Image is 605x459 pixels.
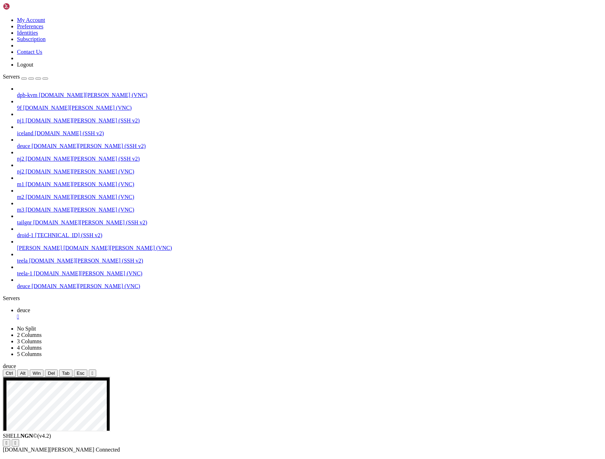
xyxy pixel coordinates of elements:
[17,213,602,226] li: tailgnr [DOMAIN_NAME][PERSON_NAME] (SSH v2)
[35,130,104,136] span: [DOMAIN_NAME] (SSH v2)
[37,433,51,439] span: 4.2.0
[17,194,602,200] a: m2 [DOMAIN_NAME][PERSON_NAME] (VNC)
[17,188,602,200] li: m2 [DOMAIN_NAME][PERSON_NAME] (VNC)
[17,130,602,137] a: iceland [DOMAIN_NAME] (SSH v2)
[17,245,62,251] span: [PERSON_NAME]
[17,175,602,188] li: m1 [DOMAIN_NAME][PERSON_NAME] (VNC)
[17,168,602,175] a: nj2 [DOMAIN_NAME][PERSON_NAME] (VNC)
[17,226,602,239] li: droid-1 [TECHNICAL_ID] (SSH v2)
[17,98,602,111] li: 9f [DOMAIN_NAME][PERSON_NAME] (VNC)
[33,371,41,376] span: Win
[59,369,72,377] button: Tab
[17,105,22,111] span: 9f
[31,143,146,149] span: [DOMAIN_NAME][PERSON_NAME] (SSH v2)
[33,219,147,225] span: [DOMAIN_NAME][PERSON_NAME] (SSH v2)
[29,258,143,264] span: [DOMAIN_NAME][PERSON_NAME] (SSH v2)
[17,270,33,276] span: teela-1
[17,143,30,149] span: deuce
[17,23,43,29] a: Preferences
[17,232,34,238] span: droid-1
[25,156,140,162] span: [DOMAIN_NAME][PERSON_NAME] (SSH v2)
[17,30,38,36] a: Identities
[17,137,602,149] li: deuce [DOMAIN_NAME][PERSON_NAME] (SSH v2)
[3,74,20,80] span: Servers
[17,245,602,251] a: [PERSON_NAME] [DOMAIN_NAME][PERSON_NAME] (VNC)
[96,447,120,453] span: Connected
[25,194,134,200] span: [DOMAIN_NAME][PERSON_NAME] (VNC)
[17,345,42,351] a: 4 Columns
[17,283,30,289] span: deuce
[6,371,13,376] span: Ctrl
[17,264,602,277] li: teela-1 [DOMAIN_NAME][PERSON_NAME] (VNC)
[17,194,24,200] span: m2
[17,207,24,213] span: m3
[25,168,134,174] span: [DOMAIN_NAME][PERSON_NAME] (VNC)
[3,433,51,439] span: SHELL ©
[25,117,140,124] span: [DOMAIN_NAME][PERSON_NAME] (SSH v2)
[17,36,46,42] a: Subscription
[17,124,602,137] li: iceland [DOMAIN_NAME] (SSH v2)
[17,332,42,338] a: 2 Columns
[17,143,602,149] a: deuce [DOMAIN_NAME][PERSON_NAME] (SSH v2)
[31,283,140,289] span: [DOMAIN_NAME][PERSON_NAME] (VNC)
[17,251,602,264] li: teela [DOMAIN_NAME][PERSON_NAME] (SSH v2)
[17,181,602,188] a: m1 [DOMAIN_NAME][PERSON_NAME] (VNC)
[17,111,602,124] li: nj1 [DOMAIN_NAME][PERSON_NAME] (SSH v2)
[17,62,33,68] a: Logout
[74,369,87,377] button: Esc
[17,338,42,344] a: 3 Columns
[17,49,42,55] a: Contact Us
[12,439,19,447] button: 
[3,439,10,447] button: 
[17,232,602,239] a: droid-1 [TECHNICAL_ID] (SSH v2)
[17,92,602,98] a: dpb-kvm [DOMAIN_NAME][PERSON_NAME] (VNC)
[17,219,602,226] a: tailgnr [DOMAIN_NAME][PERSON_NAME] (SSH v2)
[17,351,42,357] a: 5 Columns
[3,74,48,80] a: Servers
[3,369,16,377] button: Ctrl
[17,149,602,162] li: nj2 [DOMAIN_NAME][PERSON_NAME] (SSH v2)
[30,369,43,377] button: Win
[23,105,132,111] span: [DOMAIN_NAME][PERSON_NAME] (VNC)
[63,245,172,251] span: [DOMAIN_NAME][PERSON_NAME] (VNC)
[17,314,602,320] a: 
[17,307,602,320] a: deuce
[17,258,28,264] span: teela
[89,369,96,377] button: 
[3,3,43,10] img: Shellngn
[17,168,24,174] span: nj2
[25,181,134,187] span: [DOMAIN_NAME][PERSON_NAME] (VNC)
[17,86,602,98] li: dpb-kvm [DOMAIN_NAME][PERSON_NAME] (VNC)
[62,371,70,376] span: Tab
[17,207,602,213] a: m3 [DOMAIN_NAME][PERSON_NAME] (VNC)
[17,219,32,225] span: tailgnr
[17,117,602,124] a: nj1 [DOMAIN_NAME][PERSON_NAME] (SSH v2)
[77,371,85,376] span: Esc
[39,92,147,98] span: [DOMAIN_NAME][PERSON_NAME] (VNC)
[17,200,602,213] li: m3 [DOMAIN_NAME][PERSON_NAME] (VNC)
[17,307,30,313] span: deuce
[45,369,58,377] button: Del
[17,105,602,111] a: 9f [DOMAIN_NAME][PERSON_NAME] (VNC)
[17,181,24,187] span: m1
[17,239,602,251] li: [PERSON_NAME] [DOMAIN_NAME][PERSON_NAME] (VNC)
[17,270,602,277] a: teela-1 [DOMAIN_NAME][PERSON_NAME] (VNC)
[17,283,602,289] a: deuce [DOMAIN_NAME][PERSON_NAME] (VNC)
[17,258,602,264] a: teela [DOMAIN_NAME][PERSON_NAME] (SSH v2)
[17,369,29,377] button: Alt
[14,440,16,446] div: 
[17,277,602,289] li: deuce [DOMAIN_NAME][PERSON_NAME] (VNC)
[20,371,26,376] span: Alt
[21,433,33,439] b: NGN
[35,232,102,238] span: [TECHNICAL_ID] (SSH v2)
[6,440,7,446] div: 
[17,92,37,98] span: dpb-kvm
[3,295,602,302] div: Servers
[17,117,24,124] span: nj1
[34,270,142,276] span: [DOMAIN_NAME][PERSON_NAME] (VNC)
[25,207,134,213] span: [DOMAIN_NAME][PERSON_NAME] (VNC)
[17,162,602,175] li: nj2 [DOMAIN_NAME][PERSON_NAME] (VNC)
[3,363,16,369] span: deuce
[92,371,93,376] div: 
